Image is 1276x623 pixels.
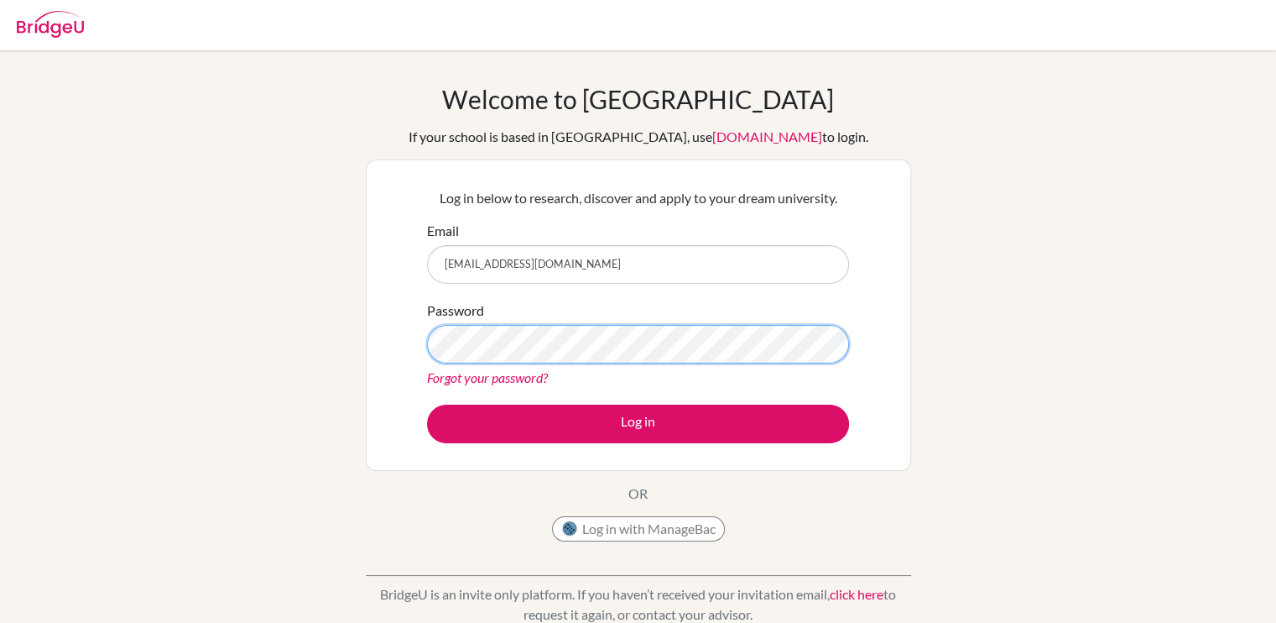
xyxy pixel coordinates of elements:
label: Email [427,221,459,241]
p: OR [628,484,648,504]
button: Log in with ManageBac [552,516,725,542]
a: click here [830,586,883,602]
label: Password [427,301,484,321]
img: Bridge-U [17,11,84,38]
a: Forgot your password? [427,369,548,385]
button: Log in [427,405,849,443]
a: [DOMAIN_NAME] [712,128,822,144]
p: Log in below to research, discover and apply to your dream university. [427,188,849,208]
h1: Welcome to [GEOGRAPHIC_DATA] [442,84,834,114]
div: If your school is based in [GEOGRAPHIC_DATA], use to login. [409,127,868,147]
